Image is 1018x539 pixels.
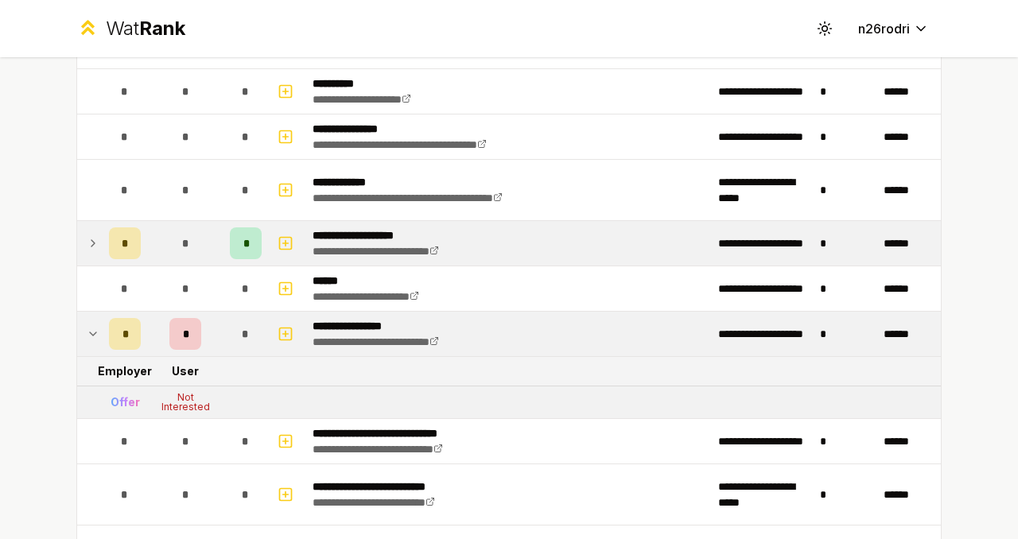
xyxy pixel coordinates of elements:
div: Not Interested [153,393,217,412]
td: User [147,357,223,386]
td: Employer [103,357,147,386]
button: n26rodri [845,14,942,43]
span: Rank [139,17,185,40]
span: n26rodri [858,19,910,38]
div: Offer [111,394,140,410]
div: Wat [106,16,185,41]
a: WatRank [76,16,185,41]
